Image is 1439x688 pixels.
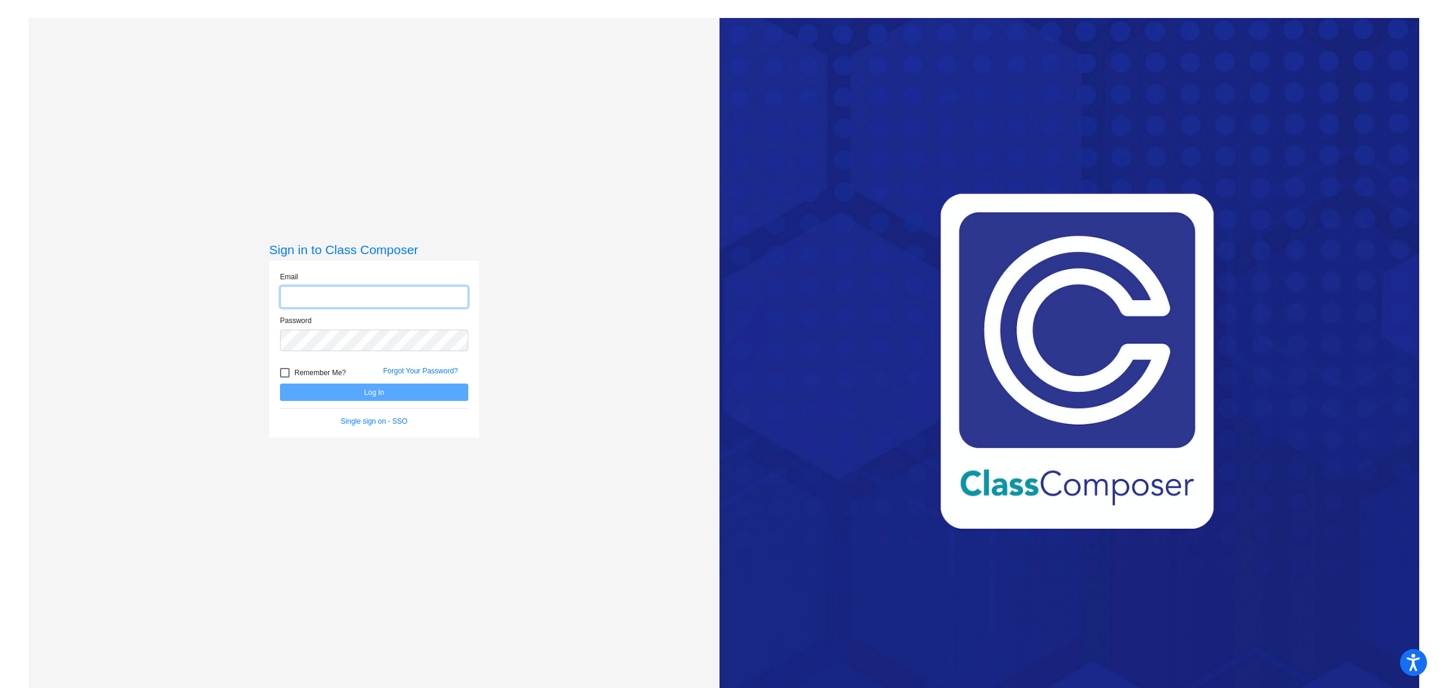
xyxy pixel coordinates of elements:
[341,417,407,426] a: Single sign on - SSO
[294,366,346,380] span: Remember Me?
[280,315,312,326] label: Password
[280,384,468,401] button: Log In
[280,271,298,282] label: Email
[383,367,458,375] a: Forgot Your Password?
[269,242,479,257] h3: Sign in to Class Composer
